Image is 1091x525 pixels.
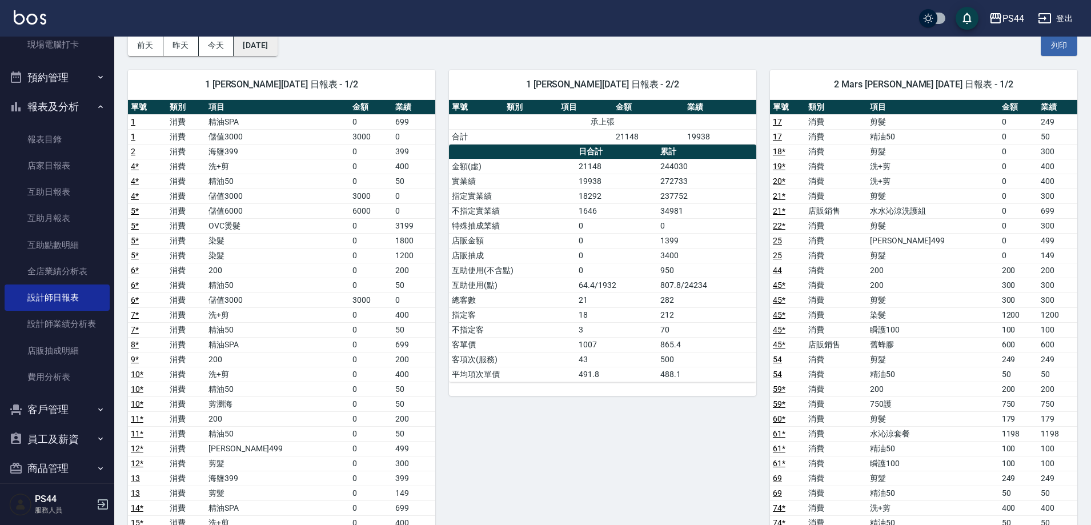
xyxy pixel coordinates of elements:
td: 消費 [167,426,206,441]
td: 249 [999,352,1038,367]
td: 消費 [167,352,206,367]
td: 消費 [167,144,206,159]
td: 43 [576,352,657,367]
td: 100 [999,441,1038,456]
td: 0 [576,263,657,278]
td: 21 [576,292,657,307]
a: 設計師日報表 [5,284,110,311]
td: 0 [999,129,1038,144]
td: 400 [392,367,435,382]
td: 750護 [867,396,998,411]
td: 消費 [805,233,867,248]
td: OVC燙髮 [206,218,350,233]
td: 300 [1038,278,1077,292]
td: 染髮 [867,307,998,322]
td: 特殊抽成業績 [449,218,576,233]
td: 0 [350,426,392,441]
td: 50 [1038,367,1077,382]
td: 0 [999,114,1038,129]
td: 1198 [999,426,1038,441]
td: 消費 [805,114,867,129]
button: 報表及分析 [5,92,110,122]
button: 員工及薪資 [5,424,110,454]
td: 0 [999,174,1038,189]
td: 200 [206,352,350,367]
td: 0 [350,263,392,278]
td: 0 [392,203,435,218]
td: 300 [1038,144,1077,159]
th: 日合計 [576,145,657,159]
td: 洗+剪 [206,159,350,174]
td: 消費 [167,189,206,203]
td: 19938 [684,129,756,144]
td: 消費 [805,352,867,367]
td: 50 [392,382,435,396]
td: 50 [392,278,435,292]
td: 200 [999,382,1038,396]
td: 消費 [167,367,206,382]
a: 互助點數明細 [5,232,110,258]
a: 1 [131,132,135,141]
a: 互助日報表 [5,179,110,205]
td: 消費 [805,144,867,159]
td: 50 [392,174,435,189]
th: 類別 [805,100,867,115]
td: 50 [392,396,435,411]
td: 0 [999,218,1038,233]
td: 400 [1038,174,1077,189]
td: 0 [350,396,392,411]
td: 491.8 [576,367,657,382]
td: 精油50 [867,367,998,382]
th: 項目 [558,100,613,115]
td: 499 [392,441,435,456]
td: 1007 [576,337,657,352]
td: 消費 [167,129,206,144]
th: 單號 [449,100,504,115]
span: 1 [PERSON_NAME][DATE] 日報表 - 2/2 [463,79,743,90]
td: 600 [999,337,1038,352]
td: 實業績 [449,174,576,189]
td: 244030 [657,159,756,174]
td: 消費 [167,278,206,292]
td: 1800 [392,233,435,248]
td: 0 [350,144,392,159]
th: 業績 [392,100,435,115]
a: 54 [773,370,782,379]
td: 200 [206,263,350,278]
a: 現場電腦打卡 [5,31,110,58]
span: 1 [PERSON_NAME][DATE] 日報表 - 1/2 [142,79,422,90]
h5: PS44 [35,494,93,505]
span: 2 Mars [PERSON_NAME] [DATE] 日報表 - 1/2 [784,79,1064,90]
td: 消費 [167,382,206,396]
td: 3000 [350,129,392,144]
td: 149 [1038,248,1077,263]
td: 剪髮 [867,144,998,159]
td: 0 [576,218,657,233]
td: 200 [867,263,998,278]
td: 消費 [805,411,867,426]
td: 消費 [805,322,867,337]
td: 950 [657,263,756,278]
td: 消費 [805,426,867,441]
td: 水水沁涼洗護組 [867,203,998,218]
td: [PERSON_NAME]499 [867,233,998,248]
td: 18 [576,307,657,322]
button: 預約管理 [5,63,110,93]
td: 消費 [167,203,206,218]
td: 洗+剪 [206,307,350,322]
a: 69 [773,474,782,483]
td: 0 [350,218,392,233]
td: 店販抽成 [449,248,576,263]
td: 272733 [657,174,756,189]
td: 50 [1038,129,1077,144]
button: 客戶管理 [5,395,110,424]
th: 業績 [1038,100,1077,115]
th: 累計 [657,145,756,159]
td: 0 [999,189,1038,203]
td: 消費 [805,396,867,411]
td: 865.4 [657,337,756,352]
td: [PERSON_NAME]499 [206,441,350,456]
td: 消費 [167,233,206,248]
td: 70 [657,322,756,337]
td: 儲值6000 [206,203,350,218]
